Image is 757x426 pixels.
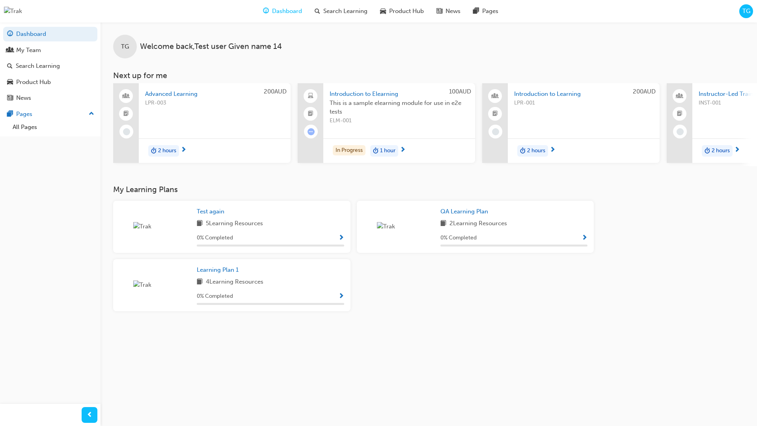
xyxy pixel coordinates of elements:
a: 200AUDIntroduction to LearningLPR-001duration-icon2 hours [482,83,660,163]
div: Search Learning [16,62,60,71]
span: guage-icon [263,6,269,16]
span: 200AUD [633,88,656,95]
span: QA Learning Plan [440,208,488,215]
span: news-icon [7,95,13,102]
a: Search Learning [3,59,97,73]
h3: Next up for me [101,71,757,80]
span: people-icon [677,91,682,101]
span: laptop-icon [308,91,313,101]
span: car-icon [7,79,13,86]
button: Show Progress [338,233,344,243]
a: Learning Plan 1 [197,265,242,275]
span: next-icon [734,147,740,154]
span: Learning Plan 1 [197,266,239,273]
span: Advanced Learning [145,90,284,99]
span: Dashboard [272,7,302,16]
a: Test again [197,207,227,216]
span: TG [742,7,750,16]
span: Introduction to Learning [514,90,653,99]
span: next-icon [550,147,556,154]
div: Pages [16,110,32,119]
span: 1 hour [380,146,395,155]
div: In Progress [333,145,365,156]
a: pages-iconPages [467,3,505,19]
span: search-icon [7,63,13,70]
span: ELM-001 [330,116,469,125]
span: news-icon [436,6,442,16]
span: next-icon [400,147,406,154]
div: News [16,93,31,103]
span: Product Hub [389,7,424,16]
img: Trak [133,280,177,290]
span: learningRecordVerb_NONE-icon [677,128,684,135]
a: guage-iconDashboard [257,3,308,19]
span: 2 hours [158,146,176,155]
span: TG [121,42,129,51]
span: people-icon [492,91,498,101]
span: prev-icon [87,410,93,420]
span: book-icon [197,219,203,229]
span: search-icon [315,6,320,16]
span: duration-icon [705,146,710,156]
a: news-iconNews [430,3,467,19]
a: Product Hub [3,75,97,90]
span: 0 % Completed [197,234,233,243]
span: 5 Learning Resources [206,219,263,229]
div: My Team [16,46,41,55]
span: duration-icon [151,146,157,156]
button: Show Progress [338,291,344,301]
a: QA Learning Plan [440,207,491,216]
span: car-icon [380,6,386,16]
span: 2 Learning Resources [449,219,507,229]
span: 4 Learning Resources [206,277,263,287]
span: Pages [482,7,498,16]
span: next-icon [181,147,186,154]
span: booktick-icon [123,109,129,119]
span: 200AUD [264,88,287,95]
span: 2 hours [712,146,730,155]
span: Introduction to Elearning [330,90,469,99]
span: book-icon [440,219,446,229]
span: Welcome back , Test user Given name 14 [140,42,282,51]
a: car-iconProduct Hub [374,3,430,19]
h3: My Learning Plans [113,185,594,194]
span: Search Learning [323,7,367,16]
span: This is a sample elearning module for use in e2e tests [330,99,469,116]
span: duration-icon [373,146,378,156]
img: Trak [377,222,420,231]
a: My Team [3,43,97,58]
img: Trak [133,222,177,231]
a: 100AUDIntroduction to ElearningThis is a sample elearning module for use in e2e testsELM-001In Pr... [298,83,475,163]
span: learningRecordVerb_NONE-icon [492,128,499,135]
span: Show Progress [582,235,587,242]
span: people-icon [7,47,13,54]
a: News [3,91,97,105]
button: TG [739,4,753,18]
span: News [446,7,461,16]
button: Show Progress [582,233,587,243]
button: Pages [3,107,97,121]
span: LPR-003 [145,99,284,108]
span: 0 % Completed [197,292,233,301]
span: pages-icon [7,111,13,118]
img: Trak [4,7,22,16]
span: LPR-001 [514,99,653,108]
span: 2 hours [527,146,545,155]
span: Show Progress [338,235,344,242]
div: DashboardMy TeamSearch LearningProduct HubNews [3,27,97,105]
span: 0 % Completed [440,234,477,243]
a: Dashboard [3,27,97,41]
span: booktick-icon [492,109,498,119]
a: search-iconSearch Learning [308,3,374,19]
span: guage-icon [7,31,13,38]
a: All Pages [9,121,97,133]
span: 100AUD [449,88,471,95]
span: booktick-icon [677,109,682,119]
a: 200AUDAdvanced LearningLPR-003duration-icon2 hours [113,83,291,163]
span: pages-icon [473,6,479,16]
span: Test again [197,208,224,215]
span: up-icon [89,109,94,119]
span: learningRecordVerb_NONE-icon [123,128,130,135]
